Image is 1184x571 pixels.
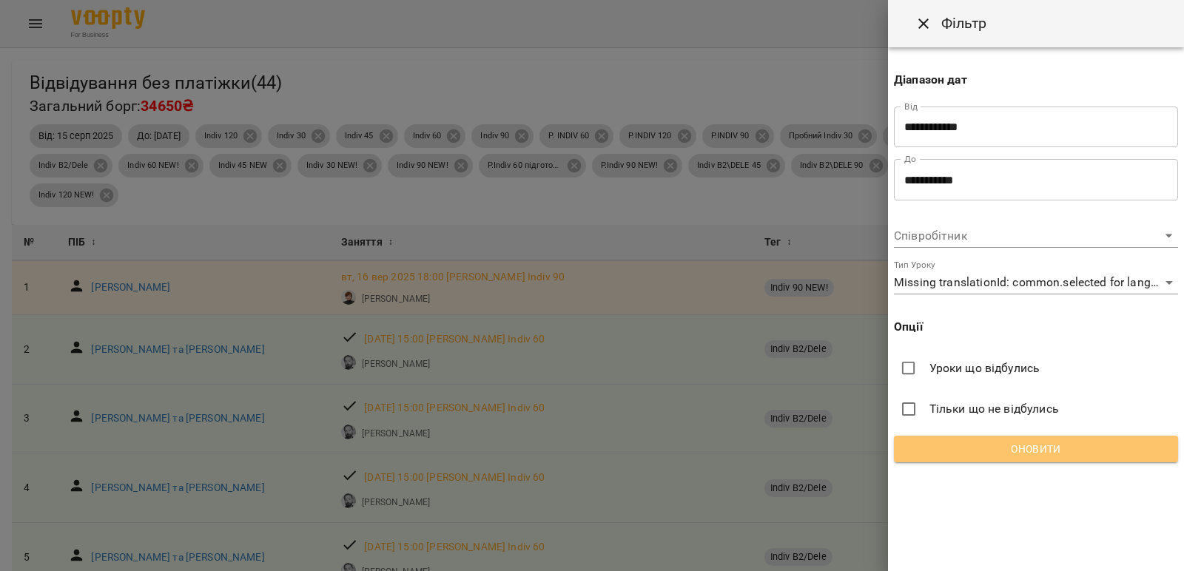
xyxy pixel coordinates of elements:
[894,260,935,269] label: Тип Уроку
[929,400,1059,418] span: Тільки що не відбулись
[894,318,1178,336] p: Опції
[894,436,1178,462] button: Оновити
[929,359,1040,377] span: Уроки що відбулись
[906,6,941,41] button: Close
[941,12,987,35] h6: Фільтр
[894,271,1178,295] div: Missing translationId: common.selected for language: uk_UA: 23
[906,440,1166,458] span: Оновити
[894,71,1178,89] p: Діапазон дат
